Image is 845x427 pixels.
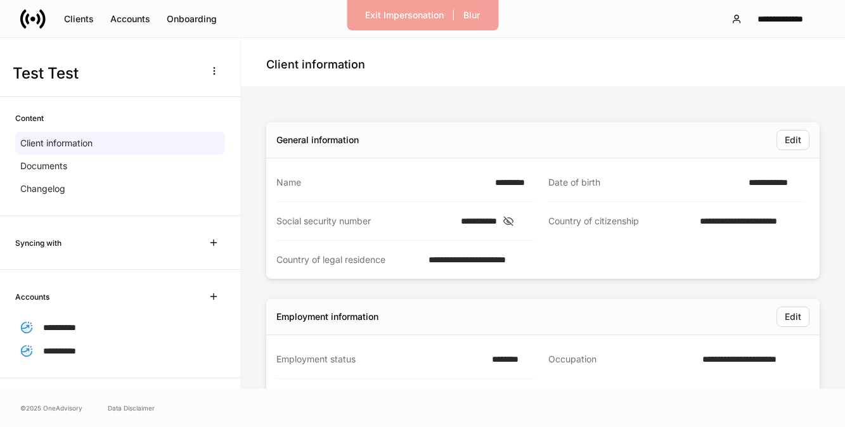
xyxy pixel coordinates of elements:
[64,15,94,23] div: Clients
[357,5,452,25] button: Exit Impersonation
[777,130,810,150] button: Edit
[15,291,49,303] h6: Accounts
[276,215,453,227] div: Social security number
[365,11,444,20] div: Exit Impersonation
[276,253,421,266] div: Country of legal residence
[13,63,196,84] h3: Test Test
[20,403,82,413] span: © 2025 OneAdvisory
[108,403,155,413] a: Data Disclaimer
[15,132,225,155] a: Client information
[463,11,480,20] div: Blur
[777,307,810,327] button: Edit
[20,160,67,172] p: Documents
[56,9,102,29] button: Clients
[102,9,158,29] button: Accounts
[548,353,695,366] div: Occupation
[276,134,359,146] div: General information
[548,176,741,189] div: Date of birth
[15,237,61,249] h6: Syncing with
[276,310,378,323] div: Employment information
[20,182,65,195] p: Changelog
[266,57,365,72] h4: Client information
[785,136,801,144] div: Edit
[20,137,93,150] p: Client information
[167,15,217,23] div: Onboarding
[455,5,488,25] button: Blur
[15,177,225,200] a: Changelog
[15,155,225,177] a: Documents
[158,9,225,29] button: Onboarding
[785,312,801,321] div: Edit
[548,215,693,228] div: Country of citizenship
[110,15,150,23] div: Accounts
[276,176,487,189] div: Name
[276,353,484,366] div: Employment status
[15,112,44,124] h6: Content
